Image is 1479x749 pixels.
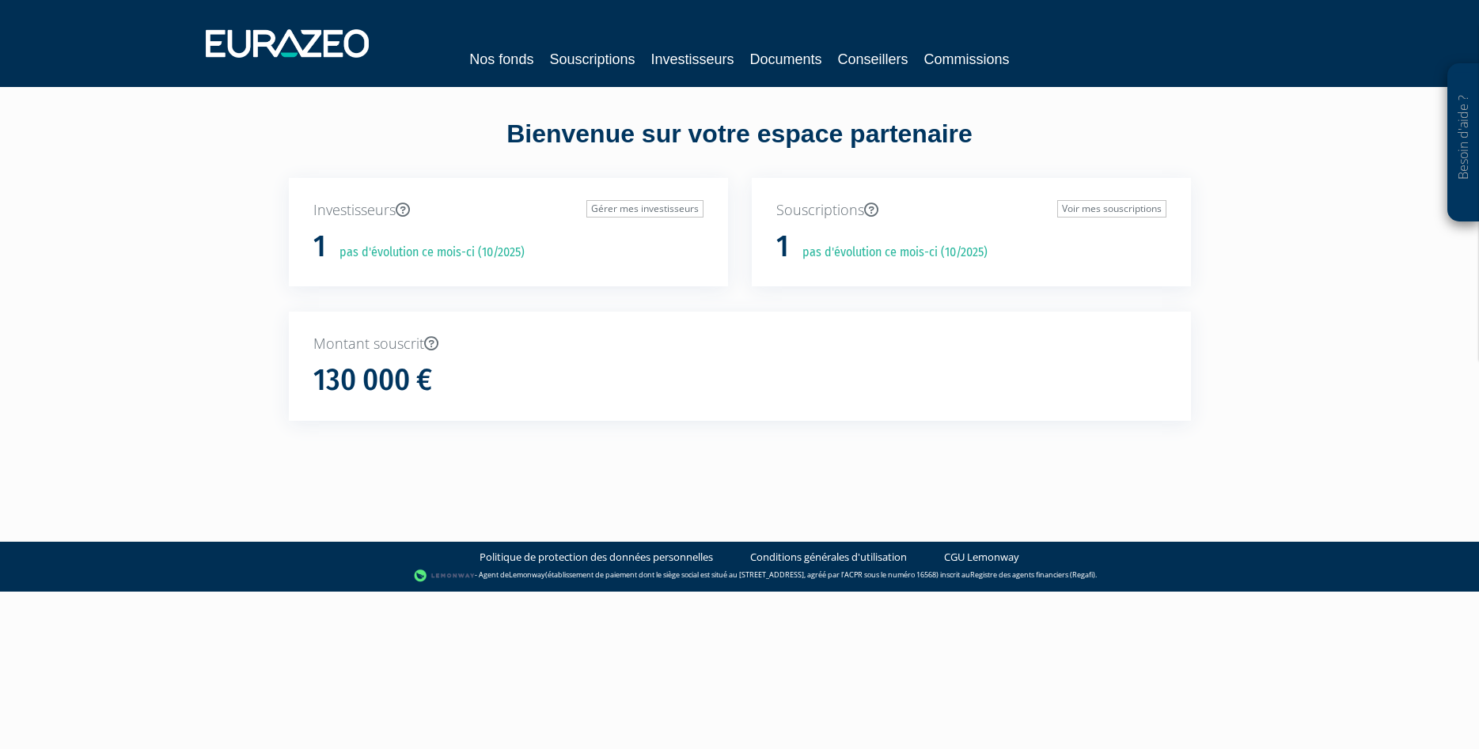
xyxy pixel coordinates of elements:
a: Voir mes souscriptions [1057,200,1166,218]
a: Conseillers [838,48,908,70]
p: pas d'évolution ce mois-ci (10/2025) [791,244,988,262]
img: 1732889491-logotype_eurazeo_blanc_rvb.png [206,29,369,58]
a: Commissions [924,48,1010,70]
h1: 1 [313,230,326,263]
a: Politique de protection des données personnelles [480,550,713,565]
a: Lemonway [509,569,545,580]
div: - Agent de (établissement de paiement dont le siège social est situé au [STREET_ADDRESS], agréé p... [16,568,1463,584]
a: Investisseurs [650,48,734,70]
img: logo-lemonway.png [414,568,475,584]
h1: 130 000 € [313,364,432,397]
h1: 1 [776,230,789,263]
a: Conditions générales d'utilisation [750,550,907,565]
a: Gérer mes investisseurs [586,200,703,218]
a: Souscriptions [549,48,635,70]
a: Nos fonds [469,48,533,70]
p: Souscriptions [776,200,1166,221]
p: Investisseurs [313,200,703,221]
a: CGU Lemonway [944,550,1019,565]
p: Montant souscrit [313,334,1166,354]
a: Documents [750,48,822,70]
a: Registre des agents financiers (Regafi) [970,569,1095,580]
p: pas d'évolution ce mois-ci (10/2025) [328,244,525,262]
div: Bienvenue sur votre espace partenaire [277,116,1203,178]
p: Besoin d'aide ? [1454,72,1473,214]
